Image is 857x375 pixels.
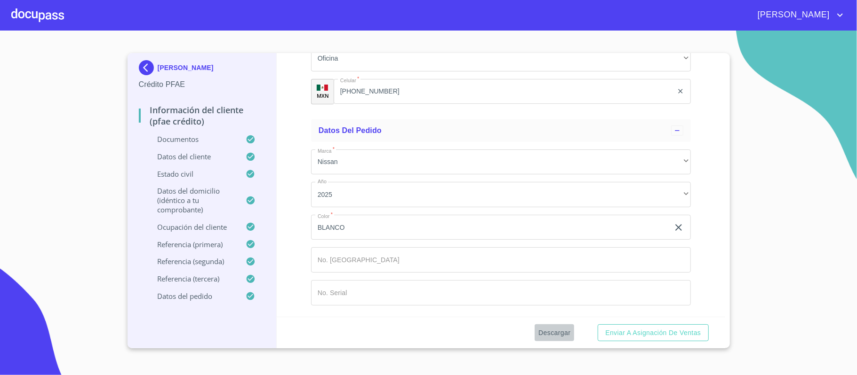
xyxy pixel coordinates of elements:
[139,152,246,161] p: Datos del cliente
[677,87,684,95] button: clear input
[311,182,691,207] div: 2025
[311,119,691,142] div: Datos del pedido
[535,324,574,342] button: Descargar
[598,324,708,342] button: Enviar a Asignación de Ventas
[139,169,246,179] p: Estado Civil
[311,149,691,175] div: Nissan
[605,327,701,339] span: Enviar a Asignación de Ventas
[139,257,246,266] p: Referencia (segunda)
[139,79,265,90] p: Crédito PFAE
[139,104,265,127] p: Información del cliente (PFAE crédito)
[139,134,246,144] p: Documentos
[158,64,214,71] p: [PERSON_NAME]
[139,60,265,79] div: [PERSON_NAME]
[139,186,246,214] p: Datos del domicilio (idéntico a tu comprobante)
[319,126,382,134] span: Datos del pedido
[751,8,846,23] button: account of current user
[139,222,246,232] p: Ocupación del Cliente
[311,46,691,71] div: Oficina
[139,291,246,301] p: Datos del pedido
[139,60,158,75] img: Docupass spot blue
[673,222,684,233] button: clear input
[139,240,246,249] p: Referencia (primera)
[317,85,328,91] img: R93DlvwvvjP9fbrDwZeCRYBHk45OWMq+AAOlFVsxT89f82nwPLnD58IP7+ANJEaWYhP0Tx8kkA0WlQMPQsAAgwAOmBj20AXj6...
[139,274,246,283] p: Referencia (tercera)
[538,327,570,339] span: Descargar
[751,8,834,23] span: [PERSON_NAME]
[317,92,329,99] p: MXN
